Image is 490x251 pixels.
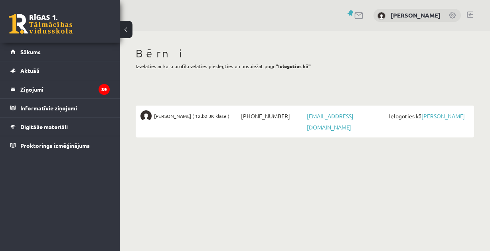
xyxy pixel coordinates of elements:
a: Ziņojumi39 [10,80,110,98]
a: [PERSON_NAME] [421,112,465,120]
a: Aktuāli [10,61,110,80]
a: [EMAIL_ADDRESS][DOMAIN_NAME] [307,112,354,131]
a: [PERSON_NAME] [391,11,441,19]
span: Aktuāli [20,67,40,74]
span: [PERSON_NAME] ( 12.b2 JK klase ) [154,110,229,122]
span: Proktoringa izmēģinājums [20,142,90,149]
a: Proktoringa izmēģinājums [10,136,110,155]
legend: Informatīvie ziņojumi [20,99,110,117]
span: Ielogoties kā [387,110,469,122]
legend: Ziņojumi [20,80,110,98]
span: Sākums [20,48,41,55]
i: 39 [99,84,110,95]
p: Izvēlaties ar kuru profilu vēlaties pieslēgties un nospiežat pogu [136,63,474,70]
b: "Ielogoties kā" [276,63,311,69]
a: Digitālie materiāli [10,118,110,136]
span: Digitālie materiāli [20,123,68,130]
img: Sanda Liepiņa [377,12,385,20]
h1: Bērni [136,47,474,60]
img: Matīss Liepiņš [140,110,152,122]
a: Informatīvie ziņojumi [10,99,110,117]
a: Rīgas 1. Tālmācības vidusskola [9,14,73,34]
span: [PHONE_NUMBER] [239,110,305,122]
a: Sākums [10,43,110,61]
